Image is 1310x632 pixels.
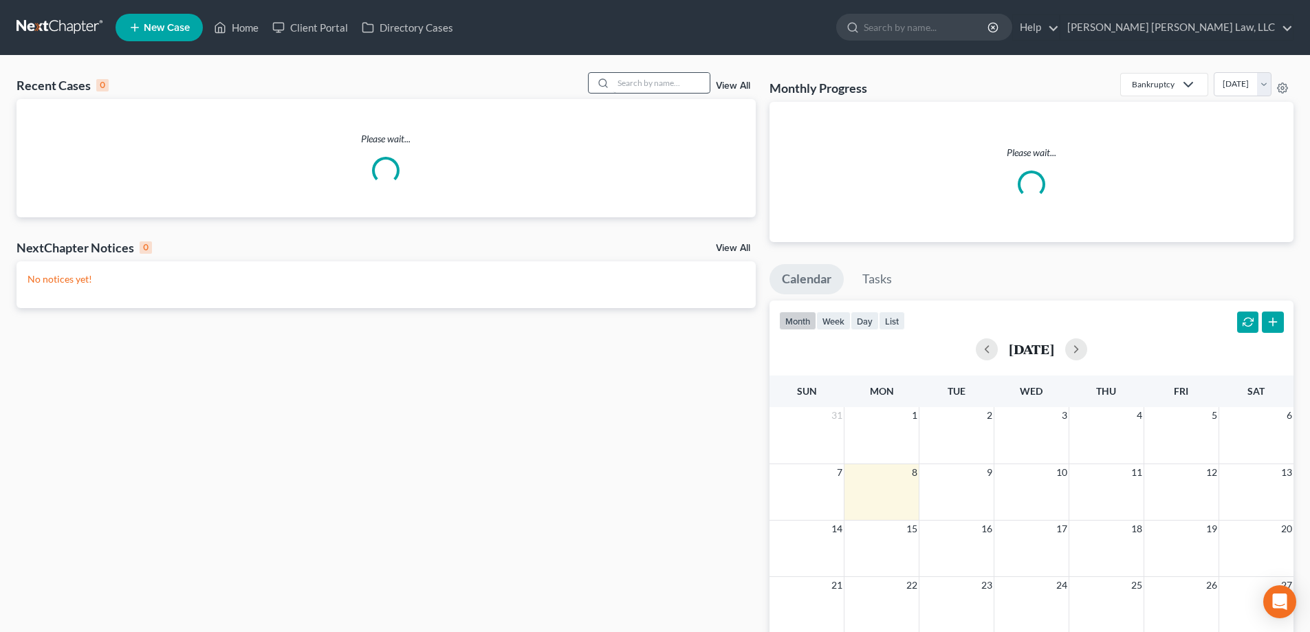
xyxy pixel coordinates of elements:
p: No notices yet! [28,272,745,286]
button: month [779,312,816,330]
span: 17 [1055,521,1069,537]
span: 31 [830,407,844,424]
button: list [879,312,905,330]
h2: [DATE] [1009,342,1054,356]
input: Search by name... [864,14,990,40]
button: day [851,312,879,330]
span: 14 [830,521,844,537]
p: Please wait... [17,132,756,146]
span: Wed [1020,385,1042,397]
a: Client Portal [265,15,355,40]
a: Tasks [850,264,904,294]
span: 25 [1130,577,1144,593]
span: 26 [1205,577,1219,593]
div: NextChapter Notices [17,239,152,256]
span: Sat [1247,385,1265,397]
div: Recent Cases [17,77,109,94]
span: 2 [985,407,994,424]
a: View All [716,81,750,91]
span: 22 [905,577,919,593]
span: 18 [1130,521,1144,537]
span: Sun [797,385,817,397]
input: Search by name... [613,73,710,93]
span: Tue [948,385,965,397]
span: 9 [985,464,994,481]
span: 20 [1280,521,1293,537]
a: View All [716,243,750,253]
div: 0 [140,241,152,254]
span: Mon [870,385,894,397]
span: 3 [1060,407,1069,424]
span: 11 [1130,464,1144,481]
span: 4 [1135,407,1144,424]
a: Calendar [769,264,844,294]
div: Open Intercom Messenger [1263,585,1296,618]
span: Fri [1174,385,1188,397]
span: 19 [1205,521,1219,537]
span: 13 [1280,464,1293,481]
span: 27 [1280,577,1293,593]
span: Thu [1096,385,1116,397]
a: Directory Cases [355,15,460,40]
a: [PERSON_NAME] [PERSON_NAME] Law, LLC [1060,15,1293,40]
span: 12 [1205,464,1219,481]
span: 21 [830,577,844,593]
p: Please wait... [780,146,1282,160]
span: New Case [144,23,190,33]
span: 8 [910,464,919,481]
div: Bankruptcy [1132,78,1175,90]
button: week [816,312,851,330]
span: 1 [910,407,919,424]
span: 15 [905,521,919,537]
span: 10 [1055,464,1069,481]
a: Home [207,15,265,40]
div: 0 [96,79,109,91]
span: 5 [1210,407,1219,424]
span: 24 [1055,577,1069,593]
span: 6 [1285,407,1293,424]
a: Help [1013,15,1059,40]
span: 16 [980,521,994,537]
span: 7 [836,464,844,481]
span: 23 [980,577,994,593]
h3: Monthly Progress [769,80,867,96]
